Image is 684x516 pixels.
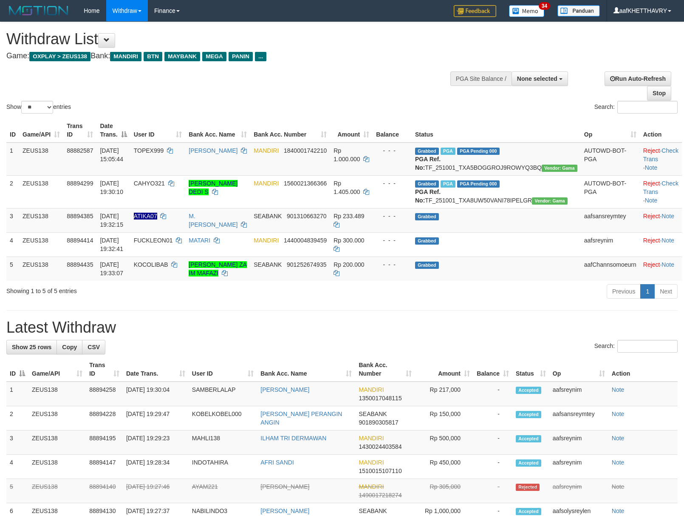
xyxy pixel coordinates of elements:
[67,237,93,244] span: 88894414
[454,5,496,17] img: Feedback.jpg
[254,213,282,220] span: SEABANK
[6,101,71,114] label: Show entries
[594,340,678,353] label: Search:
[617,101,678,114] input: Search:
[189,213,237,228] a: M. [PERSON_NAME]
[6,143,19,176] td: 1
[260,483,309,490] a: [PERSON_NAME]
[284,237,327,244] span: Copy 1440004839459 to clipboard
[640,175,682,208] td: · ·
[29,52,90,61] span: OXPLAY > ZEUS138
[123,382,189,406] td: [DATE] 19:30:04
[6,118,19,143] th: ID
[412,118,581,143] th: Status
[581,118,640,143] th: Op: activate to sort column ascending
[67,261,93,268] span: 88894435
[88,344,100,351] span: CSV
[28,455,86,479] td: ZEUS138
[605,71,671,86] a: Run Auto-Refresh
[450,71,512,86] div: PGA Site Balance /
[67,213,93,220] span: 88894385
[202,52,226,61] span: MEGA
[359,459,384,466] span: MANDIRI
[415,262,439,269] span: Grabbed
[28,406,86,430] td: ZEUS138
[473,406,512,430] td: -
[86,357,123,382] th: Trans ID: activate to sort column ascending
[376,212,408,220] div: - - -
[640,118,682,143] th: Action
[189,261,247,277] a: [PERSON_NAME] ZA IM MAFAZI
[373,118,412,143] th: Balance
[164,52,200,61] span: MAYBANK
[415,455,473,479] td: Rp 450,000
[539,2,550,10] span: 34
[229,52,253,61] span: PANIN
[640,208,682,232] td: ·
[647,86,671,100] a: Stop
[441,180,455,188] span: Marked by aafsolysreylen
[473,382,512,406] td: -
[473,479,512,503] td: -
[549,430,608,455] td: aafsreynim
[185,118,250,143] th: Bank Acc. Name: activate to sort column ascending
[123,479,189,503] td: [DATE] 19:27:46
[6,175,19,208] td: 2
[581,208,640,232] td: aafsansreymtey
[63,118,96,143] th: Trans ID: activate to sort column ascending
[359,395,401,402] span: Copy 1350017048115 to clipboard
[6,257,19,281] td: 5
[549,455,608,479] td: aafsreynim
[509,5,545,17] img: Button%20Memo.svg
[643,180,678,195] a: Check Trans
[134,180,165,187] span: CAHYO321
[100,237,123,252] span: [DATE] 19:32:41
[415,148,439,155] span: Grabbed
[134,261,168,268] span: KOCOLIBAB
[28,357,86,382] th: Game/API: activate to sort column ascending
[19,208,63,232] td: ZEUS138
[516,508,541,515] span: Accepted
[415,237,439,245] span: Grabbed
[19,143,63,176] td: ZEUS138
[189,479,257,503] td: AYAM221
[254,147,279,154] span: MANDIRI
[376,179,408,188] div: - - -
[19,118,63,143] th: Game/API: activate to sort column ascending
[661,261,674,268] a: Note
[28,430,86,455] td: ZEUS138
[359,492,401,499] span: Copy 1490017218274 to clipboard
[549,479,608,503] td: aafsreynim
[607,284,641,299] a: Previous
[6,382,28,406] td: 1
[473,357,512,382] th: Balance: activate to sort column ascending
[645,197,658,204] a: Note
[6,455,28,479] td: 4
[330,118,373,143] th: Amount: activate to sort column ascending
[62,344,77,351] span: Copy
[130,118,186,143] th: User ID: activate to sort column ascending
[415,382,473,406] td: Rp 217,000
[28,382,86,406] td: ZEUS138
[6,406,28,430] td: 2
[557,5,600,17] img: panduan.png
[189,382,257,406] td: SAMBERLALAP
[594,101,678,114] label: Search:
[581,143,640,176] td: AUTOWD-BOT-PGA
[359,386,384,393] span: MANDIRI
[640,284,655,299] a: 1
[549,357,608,382] th: Op: activate to sort column ascending
[661,237,674,244] a: Note
[661,213,674,220] a: Note
[6,52,447,60] h4: Game: Bank:
[67,180,93,187] span: 88894299
[612,483,625,490] a: Note
[415,213,439,220] span: Grabbed
[643,147,660,154] a: Reject
[334,147,360,162] span: Rp 1.000.000
[415,406,473,430] td: Rp 150,000
[532,197,568,205] span: Vendor URL: https://trx31.1velocity.biz
[415,430,473,455] td: Rp 500,000
[415,180,439,188] span: Grabbed
[517,75,557,82] span: None selected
